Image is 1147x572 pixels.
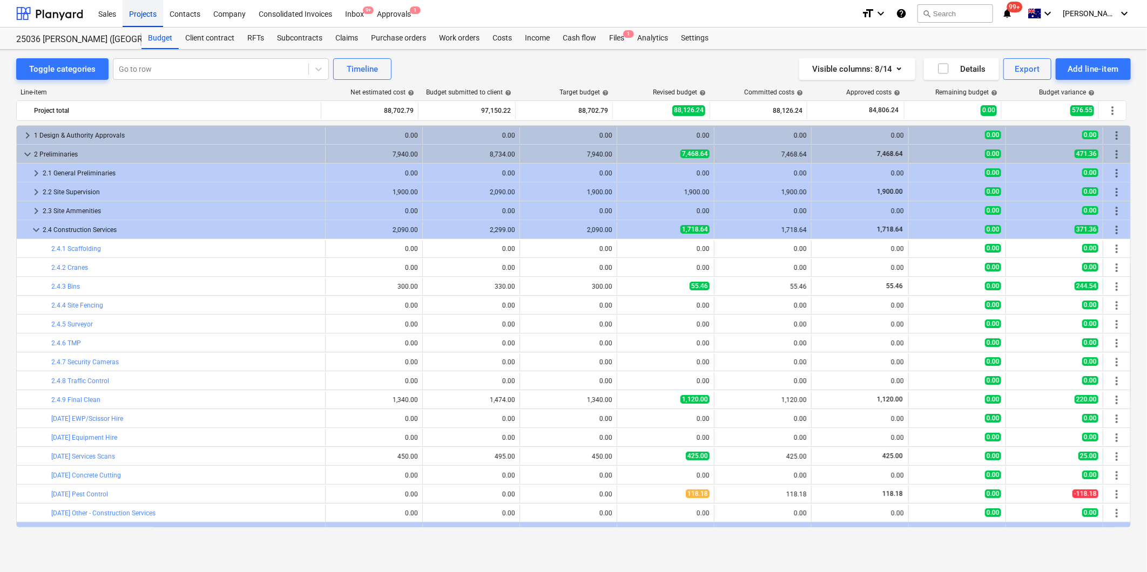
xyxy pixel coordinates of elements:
[1093,520,1147,572] iframe: Chat Widget
[241,28,271,49] a: RFTs
[51,264,88,271] a: 2.4.2 Cranes
[486,28,518,49] a: Costs
[365,28,433,49] a: Purchase orders
[141,28,179,49] div: Budget
[816,415,904,423] div: 0.00
[816,207,904,215] div: 0.00
[524,358,612,366] div: 0.00
[30,526,43,539] span: keyboard_arrow_right
[623,30,634,38] span: 1
[524,245,612,253] div: 0.00
[406,90,414,96] span: help
[985,357,1001,366] span: 0.00
[719,132,807,139] div: 0.00
[1110,356,1123,369] span: More actions
[653,88,706,96] div: Revised budget
[330,207,418,215] div: 0.00
[985,319,1001,328] span: 0.00
[524,434,612,441] div: 0.00
[333,58,392,80] button: Timeline
[518,28,556,49] a: Income
[714,102,802,119] div: 88,126.24
[861,7,874,20] i: format_size
[1075,225,1098,234] span: 371.36
[51,245,101,253] a: 2.4.1 Scaffolding
[603,28,631,49] a: Files1
[1110,148,1123,161] span: More actions
[330,415,418,423] div: 0.00
[1082,338,1098,347] span: 0.00
[347,62,378,76] div: Timeline
[686,452,710,460] span: 425.00
[622,132,710,139] div: 0.00
[719,151,807,158] div: 7,468.64
[1082,433,1098,441] span: 0.00
[816,302,904,309] div: 0.00
[680,149,710,158] span: 7,468.64
[1082,376,1098,385] span: 0.00
[330,453,418,460] div: 450.00
[427,453,515,460] div: 495.00
[427,472,515,479] div: 0.00
[363,6,374,14] span: 9+
[935,88,997,96] div: Remaining budget
[674,28,715,49] a: Settings
[1110,374,1123,387] span: More actions
[1082,319,1098,328] span: 0.00
[330,434,418,441] div: 0.00
[1110,242,1123,255] span: More actions
[981,105,997,115] span: 0.00
[816,339,904,347] div: 0.00
[34,127,321,144] div: 1 Design & Authority Approvals
[744,88,803,96] div: Committed costs
[51,415,123,423] a: [DATE] EWP/Scissor Hire
[881,490,904,498] span: 118.18
[719,207,807,215] div: 0.00
[846,88,900,96] div: Approved costs
[524,302,612,309] div: 0.00
[1041,7,1054,20] i: keyboard_arrow_down
[1082,263,1098,271] span: 0.00
[985,263,1001,271] span: 0.00
[622,415,710,423] div: 0.00
[1075,149,1098,158] span: 471.36
[719,453,807,460] div: 425.00
[1056,58,1131,80] button: Add line-item
[330,283,418,290] div: 300.00
[1110,261,1123,274] span: More actions
[816,434,904,441] div: 0.00
[524,453,612,460] div: 450.00
[330,132,418,139] div: 0.00
[43,221,321,239] div: 2.4 Construction Services
[1007,2,1023,12] span: 99+
[524,226,612,234] div: 2,090.00
[329,28,365,49] div: Claims
[524,207,612,215] div: 0.00
[524,151,612,158] div: 7,940.00
[1110,186,1123,199] span: More actions
[1082,244,1098,253] span: 0.00
[985,338,1001,347] span: 0.00
[719,491,807,498] div: 118.18
[1063,9,1117,18] span: [PERSON_NAME]
[330,491,418,498] div: 0.00
[330,472,418,479] div: 0.00
[719,245,807,253] div: 0.00
[43,183,321,201] div: 2.2 Site Supervision
[985,452,1001,460] span: 0.00
[622,264,710,271] div: 0.00
[697,90,706,96] span: help
[816,377,904,385] div: 0.00
[622,472,710,479] div: 0.00
[559,88,609,96] div: Target budget
[556,28,603,49] div: Cash flow
[330,169,418,177] div: 0.00
[719,377,807,385] div: 0.00
[524,188,612,196] div: 1,900.00
[423,102,511,119] div: 97,150.22
[1082,508,1098,517] span: 0.00
[876,396,904,403] span: 1,120.00
[896,7,907,20] i: Knowledge base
